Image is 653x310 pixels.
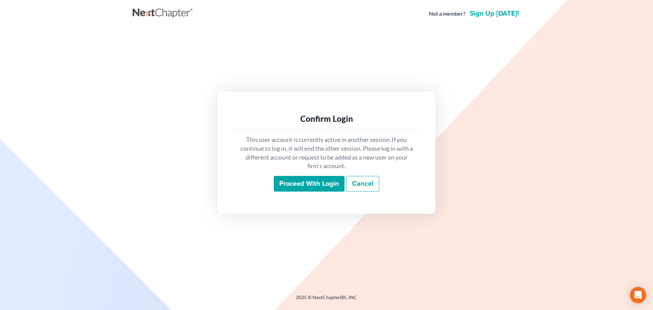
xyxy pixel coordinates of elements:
[133,294,520,306] div: 2025 © NextChapterBK, INC
[468,10,520,17] a: Sign up [DATE]!
[346,176,379,192] a: Cancel
[239,135,414,170] p: This user account is currently active in another session. If you continue to log in, it will end ...
[630,287,646,303] div: Open Intercom Messenger
[274,176,345,192] input: Proceed with login
[429,10,466,18] strong: Not a member?
[239,113,414,124] div: Confirm Login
